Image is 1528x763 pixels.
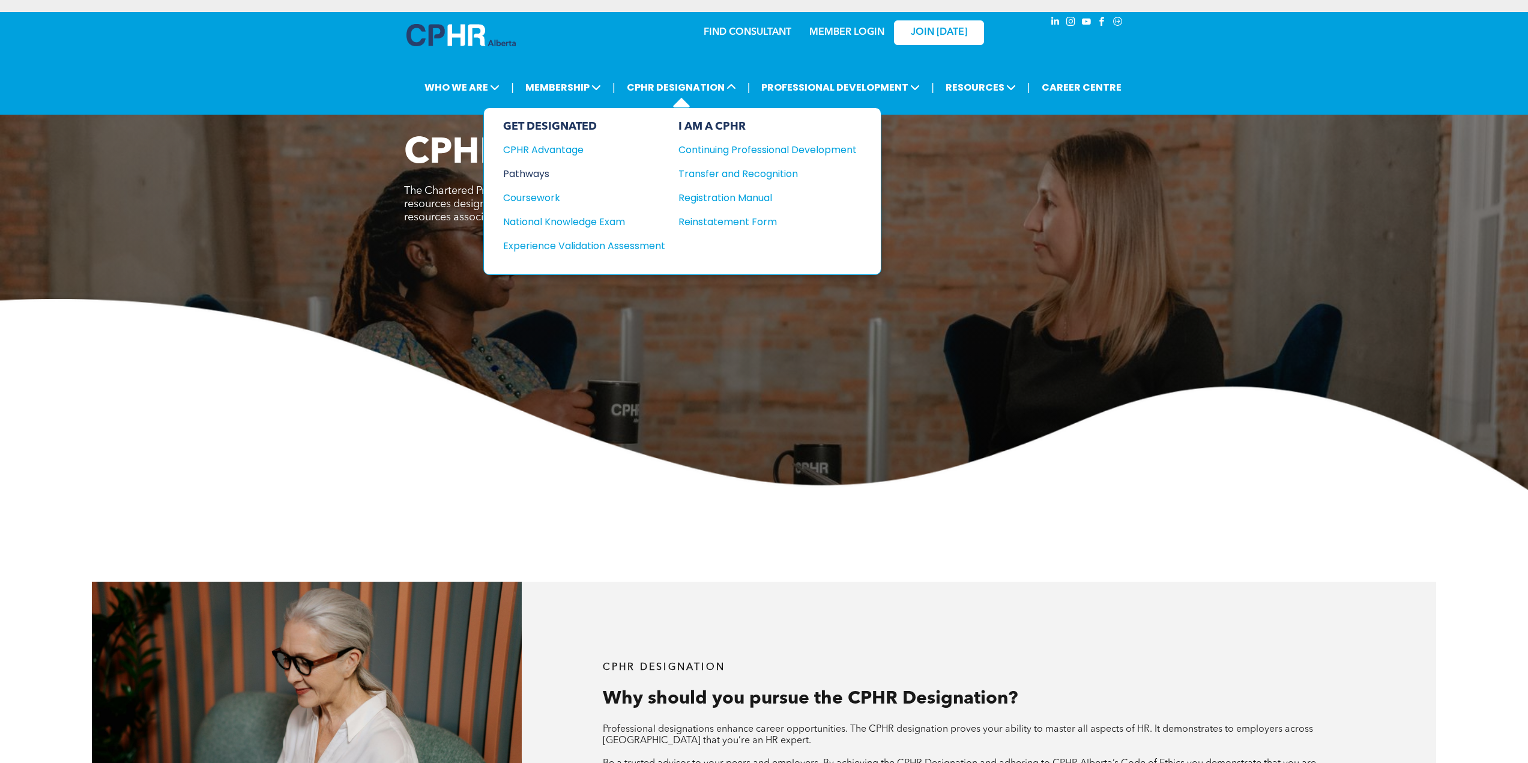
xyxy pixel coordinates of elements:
[522,76,605,98] span: MEMBERSHIP
[942,76,1019,98] span: RESOURCES
[911,27,967,38] span: JOIN [DATE]
[1096,15,1109,31] a: facebook
[1038,76,1125,98] a: CAREER CENTRE
[603,663,725,672] span: CPHR DESIGNATION
[809,28,884,37] a: MEMBER LOGIN
[678,166,839,181] div: Transfer and Recognition
[503,166,665,181] a: Pathways
[678,142,857,157] a: Continuing Professional Development
[758,76,923,98] span: PROFESSIONAL DEVELOPMENT
[503,238,649,253] div: Experience Validation Assessment
[678,120,857,133] div: I AM A CPHR
[421,76,503,98] span: WHO WE ARE
[623,76,740,98] span: CPHR DESIGNATION
[404,136,704,172] span: CPHR Advantage
[406,24,516,46] img: A blue and white logo for cp alberta
[612,75,615,100] li: |
[503,190,665,205] a: Coursework
[503,166,649,181] div: Pathways
[1080,15,1093,31] a: youtube
[603,690,1018,708] span: Why should you pursue the CPHR Designation?
[894,20,984,45] a: JOIN [DATE]
[1111,15,1125,31] a: Social network
[404,185,759,223] span: The Chartered Professional in Human Resources (CPHR) is the only human resources designation reco...
[678,214,839,229] div: Reinstatement Form
[603,725,1313,746] span: Professional designations enhance career opportunities. The CPHR designation proves your ability ...
[1027,75,1030,100] li: |
[1049,15,1062,31] a: linkedin
[503,190,649,205] div: Coursework
[503,120,665,133] div: GET DESIGNATED
[678,142,839,157] div: Continuing Professional Development
[503,238,665,253] a: Experience Validation Assessment
[704,28,791,37] a: FIND CONSULTANT
[503,214,649,229] div: National Knowledge Exam
[678,190,839,205] div: Registration Manual
[511,75,514,100] li: |
[931,75,934,100] li: |
[1064,15,1078,31] a: instagram
[503,142,665,157] a: CPHR Advantage
[678,190,857,205] a: Registration Manual
[678,166,857,181] a: Transfer and Recognition
[678,214,857,229] a: Reinstatement Form
[503,214,665,229] a: National Knowledge Exam
[747,75,750,100] li: |
[503,142,649,157] div: CPHR Advantage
